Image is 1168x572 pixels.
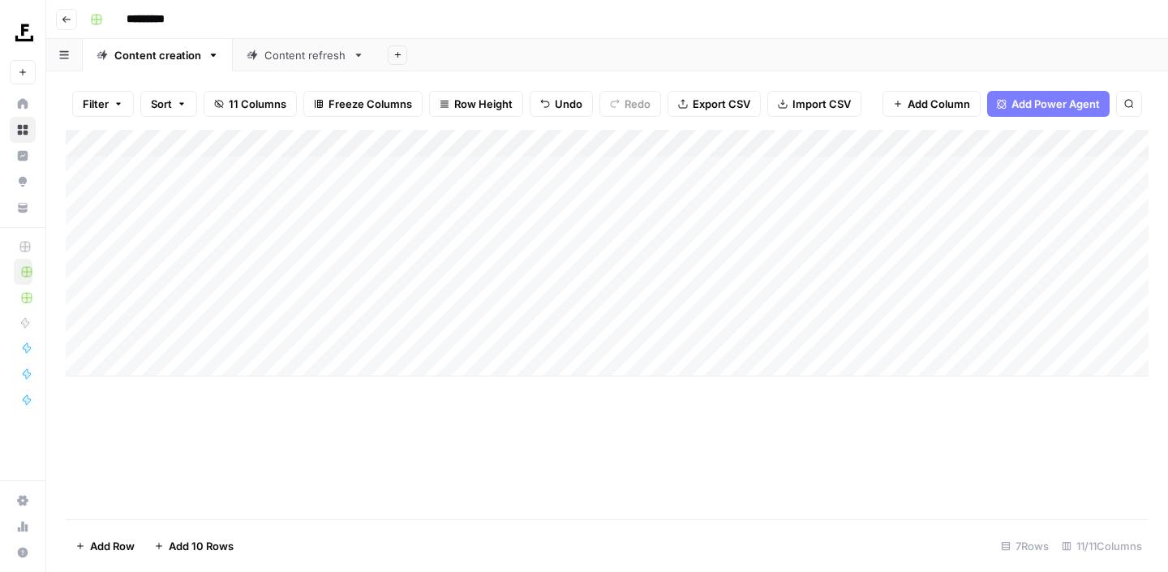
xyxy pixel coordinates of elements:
[555,96,582,112] span: Undo
[599,91,661,117] button: Redo
[169,538,234,554] span: Add 10 Rows
[10,540,36,566] button: Help + Support
[668,91,761,117] button: Export CSV
[151,96,172,112] span: Sort
[66,533,144,559] button: Add Row
[10,169,36,195] a: Opportunities
[140,91,197,117] button: Sort
[10,91,36,117] a: Home
[83,96,109,112] span: Filter
[90,538,135,554] span: Add Row
[114,47,201,63] div: Content creation
[429,91,523,117] button: Row Height
[767,91,861,117] button: Import CSV
[328,96,412,112] span: Freeze Columns
[10,195,36,221] a: Your Data
[693,96,750,112] span: Export CSV
[882,91,981,117] button: Add Column
[530,91,593,117] button: Undo
[204,91,297,117] button: 11 Columns
[10,143,36,169] a: Insights
[303,91,423,117] button: Freeze Columns
[994,533,1055,559] div: 7 Rows
[1055,533,1149,559] div: 11/11 Columns
[10,488,36,514] a: Settings
[83,39,233,71] a: Content creation
[10,19,39,48] img: Foundation Inc. Logo
[792,96,851,112] span: Import CSV
[454,96,513,112] span: Row Height
[987,91,1110,117] button: Add Power Agent
[10,514,36,540] a: Usage
[229,96,286,112] span: 11 Columns
[908,96,970,112] span: Add Column
[1011,96,1100,112] span: Add Power Agent
[10,13,36,54] button: Workspace: Foundation Inc.
[625,96,651,112] span: Redo
[10,117,36,143] a: Browse
[72,91,134,117] button: Filter
[264,47,346,63] div: Content refresh
[233,39,378,71] a: Content refresh
[144,533,243,559] button: Add 10 Rows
